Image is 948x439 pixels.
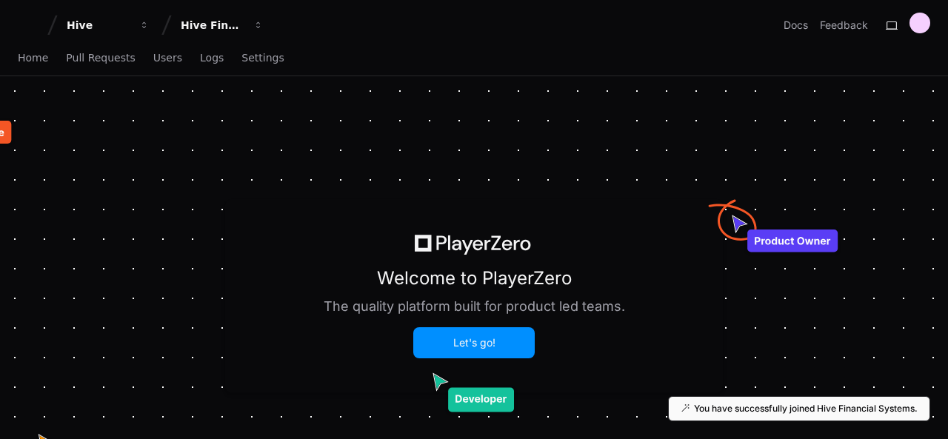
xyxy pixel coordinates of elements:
a: Logs [200,41,224,76]
div: Hive [67,18,130,33]
span: Home [18,53,48,62]
span: Users [153,53,182,62]
a: Docs [784,18,808,33]
a: Users [153,41,182,76]
div: Hive Financial Systems [181,18,244,33]
a: Pull Requests [66,41,135,76]
img: owner.svg [708,199,841,256]
a: Home [18,41,48,76]
h1: Welcome to PlayerZero [377,267,572,290]
button: Hive [61,12,156,38]
a: Settings [241,41,284,76]
span: Pull Requests [66,53,135,62]
h1: The quality platform built for product led teams. [324,296,625,317]
span: Logs [200,53,224,62]
button: Feedback [820,18,868,33]
p: You have successfully joined Hive Financial Systems. [694,403,918,415]
img: developer.svg [430,371,518,416]
span: Settings [241,53,284,62]
button: Let's go! [415,329,533,357]
button: Hive Financial Systems [175,12,270,38]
